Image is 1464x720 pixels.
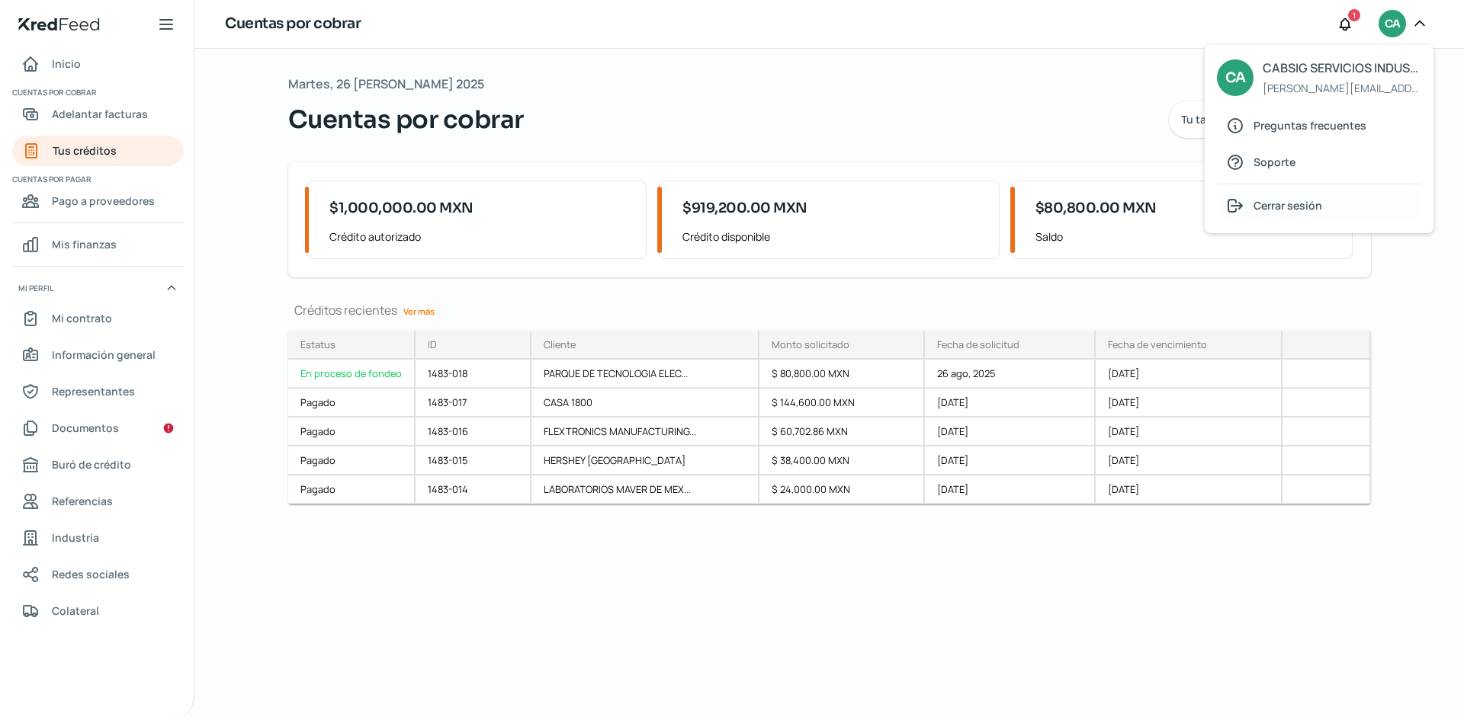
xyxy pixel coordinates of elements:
div: [DATE] [925,389,1095,418]
span: $1,000,000.00 MXN [329,198,474,219]
span: Adelantar facturas [52,104,148,123]
div: 26 ago, 2025 [925,360,1095,389]
a: Colateral [12,596,184,626]
a: Información general [12,340,184,370]
a: Pagado [288,446,416,475]
div: [DATE] [1096,446,1283,475]
span: Crédito autorizado [329,227,634,246]
span: Mis finanzas [52,235,117,254]
span: Soporte [1254,152,1295,171]
div: $ 80,800.00 MXN [759,360,925,389]
div: $ 24,000.00 MXN [759,475,925,504]
span: Representantes [52,382,135,401]
span: $919,200.00 MXN [682,198,807,219]
div: $ 144,600.00 MXN [759,389,925,418]
a: Tus créditos [12,136,184,166]
span: Pago a proveedores [52,191,155,210]
div: PARQUE DE TECNOLOGIA ELEC... [531,360,759,389]
span: [PERSON_NAME][EMAIL_ADDRESS][DOMAIN_NAME] [1263,78,1421,98]
div: 1483-017 [416,389,531,418]
div: 1483-016 [416,418,531,446]
div: [DATE] [1096,389,1283,418]
span: Colateral [52,601,99,620]
a: Industria [12,523,184,553]
span: Preguntas frecuentes [1254,116,1366,135]
span: Tus créditos [53,141,117,160]
div: Cliente [544,338,576,351]
div: [DATE] [925,446,1095,475]
a: Mis finanzas [12,229,184,260]
span: Redes sociales [52,565,130,584]
a: Inicio [12,49,184,79]
a: Documentos [12,413,184,443]
div: Monto solicitado [772,338,849,351]
a: Referencias [12,486,184,517]
a: Ver más [397,299,441,323]
a: Representantes [12,376,184,407]
span: Cuentas por cobrar [288,101,524,138]
span: Inicio [52,54,81,73]
span: $80,800.00 MXN [1035,198,1157,219]
div: 1483-018 [416,360,531,389]
span: Mi contrato [52,309,112,328]
span: CA [1225,66,1245,90]
span: Industria [52,528,99,547]
a: Pago a proveedores [12,186,184,216]
div: [DATE] [925,418,1095,446]
span: Crédito disponible [682,227,987,246]
div: [DATE] [925,475,1095,504]
span: Martes, 26 [PERSON_NAME] 2025 [288,73,484,95]
div: Fecha de vencimiento [1108,338,1207,351]
div: FLEXTRONICS MANUFACTURING... [531,418,759,446]
span: Referencias [52,491,113,510]
div: CASA 1800 [531,389,759,418]
a: Adelantar facturas [12,99,184,130]
a: Pagado [288,418,416,446]
span: Cerrar sesión [1254,196,1322,215]
a: En proceso de fondeo [288,360,416,389]
a: Pagado [288,389,416,418]
span: Cuentas por pagar [12,172,181,186]
a: Pagado [288,475,416,504]
div: HERSHEY [GEOGRAPHIC_DATA] [531,446,759,475]
div: [DATE] [1096,475,1283,504]
div: ID [428,338,437,351]
div: Créditos recientes [288,302,1371,318]
div: [DATE] [1096,360,1283,389]
div: [DATE] [1096,418,1283,446]
div: 1483-015 [416,446,531,475]
a: Redes sociales [12,559,184,590]
span: Buró de crédito [52,455,131,474]
div: Estatus [300,338,335,351]
span: Información general [52,345,156,364]
span: Cuentas por cobrar [12,85,181,99]
div: LABORATORIOS MAVER DE MEX... [531,475,759,504]
h1: Cuentas por cobrar [225,13,361,35]
div: $ 60,702.86 MXN [759,418,925,446]
a: Buró de crédito [12,450,184,480]
a: Mi contrato [12,303,184,334]
span: Tu tasa de interés mensual: 2.35 % [1181,114,1359,125]
div: 1483-014 [416,475,531,504]
span: CA [1385,15,1400,34]
span: Documentos [52,418,119,437]
div: Fecha de solicitud [937,338,1019,351]
span: Mi perfil [18,281,53,295]
div: $ 38,400.00 MXN [759,446,925,475]
span: 1 [1353,8,1356,22]
span: Saldo [1035,227,1340,246]
span: CABSIG SERVICIOS INDUSTRIALES S DE RL DE CV [1263,57,1421,79]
